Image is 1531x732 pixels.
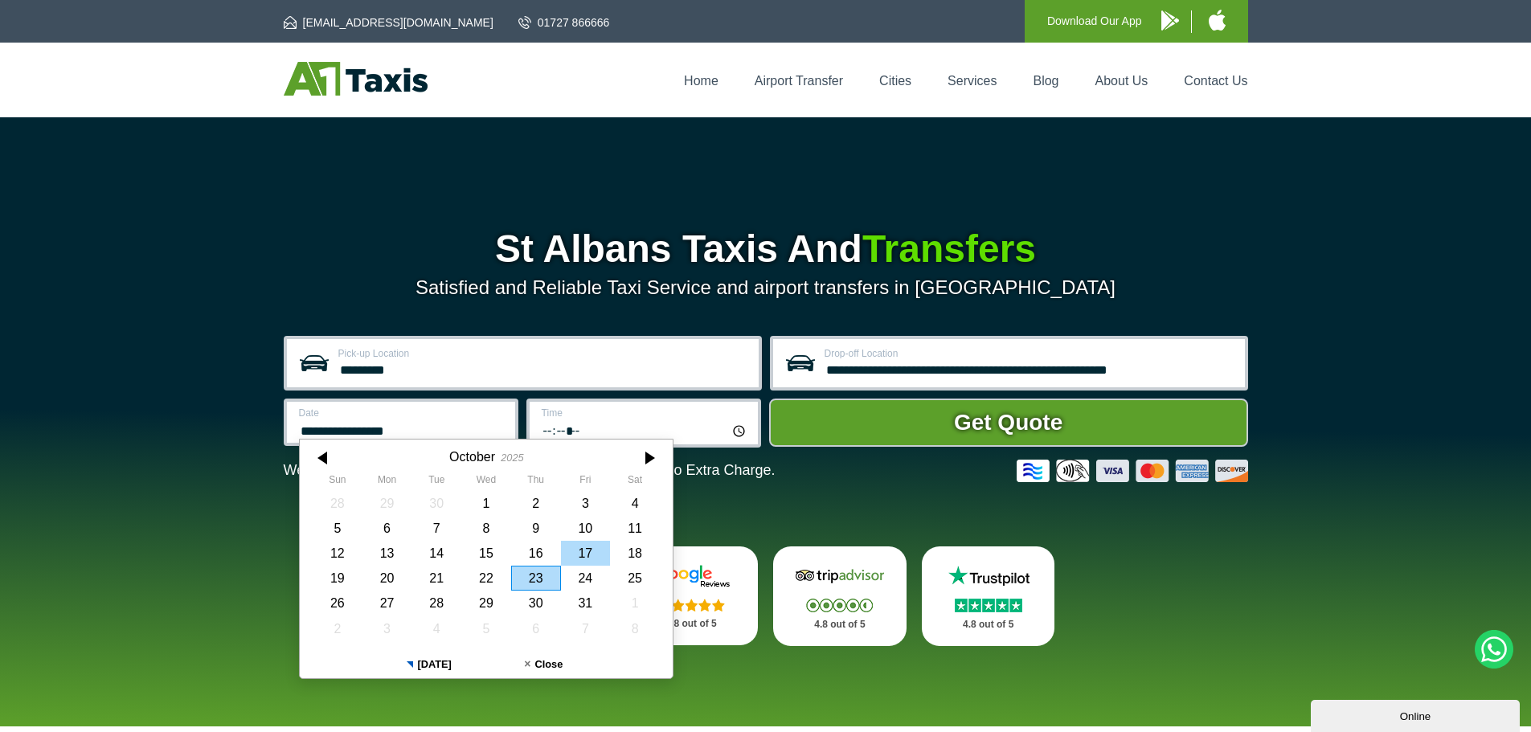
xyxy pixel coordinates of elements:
div: 22 October 2025 [461,566,511,591]
iframe: chat widget [1311,697,1523,732]
div: 02 November 2025 [313,616,362,641]
a: Services [948,74,997,88]
th: Sunday [313,474,362,490]
div: 03 November 2025 [362,616,411,641]
a: About Us [1095,74,1148,88]
a: Tripadvisor Stars 4.8 out of 5 [773,546,907,646]
div: 08 November 2025 [610,616,660,641]
div: 28 October 2025 [411,591,461,615]
div: October [449,449,495,464]
div: 13 October 2025 [362,541,411,566]
div: 27 October 2025 [362,591,411,615]
th: Monday [362,474,411,490]
p: We Now Accept Card & Contactless Payment In [284,462,776,479]
p: 4.8 out of 5 [939,615,1038,635]
img: Trustpilot [940,564,1037,588]
th: Wednesday [461,474,511,490]
th: Friday [560,474,610,490]
div: 04 October 2025 [610,491,660,516]
img: Tripadvisor [792,564,888,588]
div: 05 October 2025 [313,516,362,541]
img: A1 Taxis iPhone App [1209,10,1226,31]
p: 4.8 out of 5 [642,614,740,634]
img: Stars [955,599,1022,612]
div: 12 October 2025 [313,541,362,566]
a: Google Stars 4.8 out of 5 [624,546,758,645]
div: 29 October 2025 [461,591,511,615]
a: [EMAIL_ADDRESS][DOMAIN_NAME] [284,14,493,31]
img: Stars [658,599,725,611]
div: 28 September 2025 [313,491,362,516]
button: Get Quote [769,399,1248,447]
img: A1 Taxis St Albans LTD [284,62,428,96]
a: 01727 866666 [518,14,610,31]
div: 20 October 2025 [362,566,411,591]
div: 17 October 2025 [560,541,610,566]
div: 18 October 2025 [610,541,660,566]
th: Thursday [510,474,560,490]
div: 30 October 2025 [510,591,560,615]
button: Close [486,651,601,678]
img: Google [643,564,739,588]
div: 16 October 2025 [510,541,560,566]
div: 31 October 2025 [560,591,610,615]
a: Contact Us [1184,74,1247,88]
div: 04 November 2025 [411,616,461,641]
th: Saturday [610,474,660,490]
img: A1 Taxis Android App [1161,10,1179,31]
div: 26 October 2025 [313,591,362,615]
p: Satisfied and Reliable Taxi Service and airport transfers in [GEOGRAPHIC_DATA] [284,276,1248,299]
div: 08 October 2025 [461,516,511,541]
span: Transfers [862,227,1036,270]
img: Stars [806,599,873,612]
div: 29 September 2025 [362,491,411,516]
a: Blog [1033,74,1058,88]
div: 05 November 2025 [461,616,511,641]
span: The Car at No Extra Charge. [591,462,775,478]
label: Date [299,408,506,418]
div: 30 September 2025 [411,491,461,516]
div: 03 October 2025 [560,491,610,516]
label: Drop-off Location [825,349,1235,358]
div: 14 October 2025 [411,541,461,566]
div: 07 October 2025 [411,516,461,541]
div: 23 October 2025 [510,566,560,591]
div: 06 October 2025 [362,516,411,541]
div: 19 October 2025 [313,566,362,591]
a: Cities [879,74,911,88]
div: 07 November 2025 [560,616,610,641]
label: Pick-up Location [338,349,749,358]
div: 2025 [501,452,523,464]
a: Trustpilot Stars 4.8 out of 5 [922,546,1055,646]
div: 02 October 2025 [510,491,560,516]
th: Tuesday [411,474,461,490]
a: Airport Transfer [755,74,843,88]
h1: St Albans Taxis And [284,230,1248,268]
div: 15 October 2025 [461,541,511,566]
label: Time [542,408,748,418]
a: Home [684,74,718,88]
div: 24 October 2025 [560,566,610,591]
img: Credit And Debit Cards [1017,460,1248,482]
div: 25 October 2025 [610,566,660,591]
button: [DATE] [371,651,486,678]
p: 4.8 out of 5 [791,615,889,635]
div: 01 October 2025 [461,491,511,516]
div: 01 November 2025 [610,591,660,615]
div: 21 October 2025 [411,566,461,591]
div: 10 October 2025 [560,516,610,541]
div: 06 November 2025 [510,616,560,641]
div: 11 October 2025 [610,516,660,541]
p: Download Our App [1047,11,1142,31]
div: 09 October 2025 [510,516,560,541]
